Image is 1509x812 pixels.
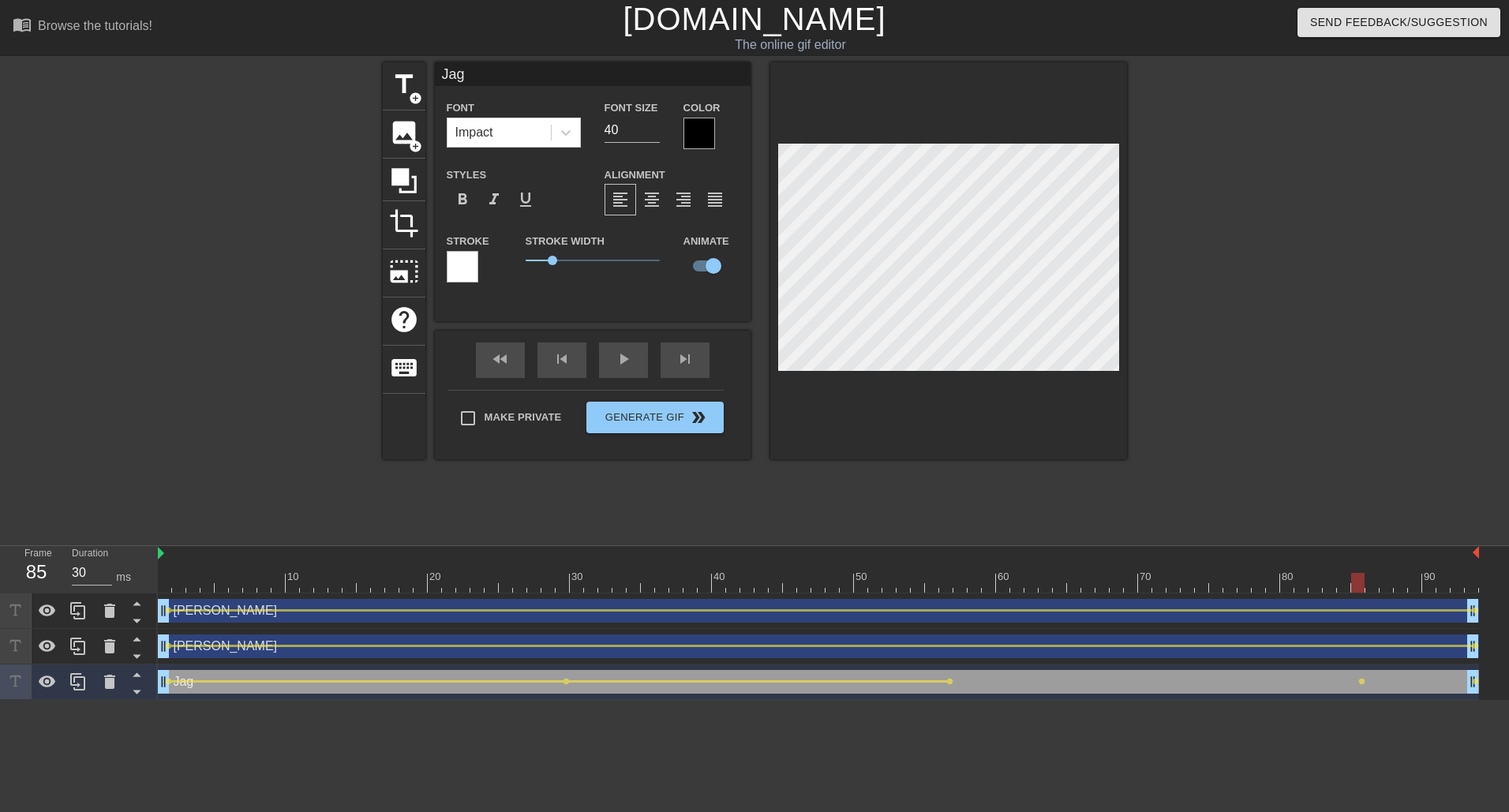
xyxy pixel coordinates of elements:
div: The online gif editor [511,36,1069,54]
span: play_arrow [614,350,633,369]
div: 80 [1282,569,1296,585]
span: title [389,69,419,99]
label: Stroke [447,234,489,249]
div: ms [116,569,131,586]
span: lens [1358,678,1365,685]
span: drag_handle [1465,638,1481,654]
span: format_align_left [611,190,630,209]
span: drag_handle [155,674,171,690]
div: 70 [1140,569,1154,585]
span: lens [165,678,172,685]
span: Generate Gif [593,408,717,427]
span: lens [165,642,172,649]
span: format_align_center [642,190,661,209]
label: Duration [72,549,108,559]
span: lens [563,678,570,685]
span: drag_handle [155,603,171,619]
span: drag_handle [1465,674,1481,690]
span: keyboard [389,353,419,383]
span: format_italic [485,190,504,209]
div: 85 [24,558,48,586]
span: format_bold [453,190,472,209]
span: skip_next [676,350,695,369]
span: help [389,305,419,335]
span: Make Private [485,410,562,425]
span: drag_handle [1465,603,1481,619]
span: format_align_right [674,190,693,209]
div: 30 [571,569,586,585]
span: crop [389,208,419,238]
div: 10 [287,569,301,585]
button: Generate Gif [586,402,723,433]
div: Impact [455,123,493,142]
label: Stroke Width [526,234,605,249]
label: Alignment [605,167,665,183]
span: lens [1472,678,1479,685]
span: Send Feedback/Suggestion [1310,13,1488,32]
span: photo_size_select_large [389,256,419,286]
div: 20 [429,569,444,585]
span: lens [165,607,172,614]
div: Frame [13,546,60,592]
div: 40 [713,569,728,585]
label: Font Size [605,100,658,116]
span: menu_book [13,15,32,34]
label: Color [683,100,721,116]
div: 60 [998,569,1012,585]
label: Styles [447,167,487,183]
span: format_underline [516,190,535,209]
label: Animate [683,234,729,249]
span: add_circle [409,92,422,105]
span: double_arrow [689,408,708,427]
div: Browse the tutorials! [38,19,152,32]
div: 50 [856,569,870,585]
span: fast_rewind [491,350,510,369]
span: lens [1472,607,1479,614]
div: 90 [1424,569,1438,585]
img: bound-end.png [1473,546,1479,559]
label: Font [447,100,474,116]
button: Send Feedback/Suggestion [1297,8,1500,37]
span: image [389,118,419,148]
span: format_align_justify [706,190,725,209]
a: [DOMAIN_NAME] [623,2,886,36]
a: Browse the tutorials! [13,15,152,39]
span: add_circle [409,140,422,153]
span: lens [946,678,953,685]
span: lens [1472,642,1479,649]
span: drag_handle [155,638,171,654]
span: skip_previous [552,350,571,369]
